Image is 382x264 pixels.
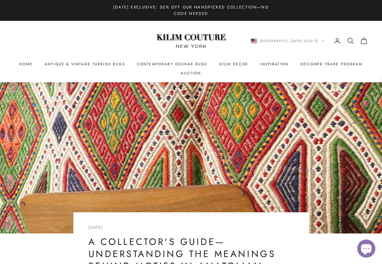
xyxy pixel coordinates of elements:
a: Auction [181,70,201,76]
span: [GEOGRAPHIC_DATA] (USD $) [260,38,319,44]
a: Inspiration [260,61,288,67]
nav: Primary navigation [14,61,368,77]
time: [DATE] [88,225,103,230]
a: Designer Trade Program [300,61,363,67]
a: Home [19,61,33,67]
button: Change country or currency [251,38,325,44]
a: Contemporary Oushak Rugs [137,61,207,67]
inbox-online-store-chat: Shopify online store chat [355,240,377,259]
p: [DATE] Exclusive: 30% Off Our Handpicked Collection—No Code Needed [107,4,276,17]
summary: Kilim Decor [220,61,248,67]
nav: Secondary navigation [251,37,368,44]
a: Antique & Vintage Turkish Rugs [45,61,125,67]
